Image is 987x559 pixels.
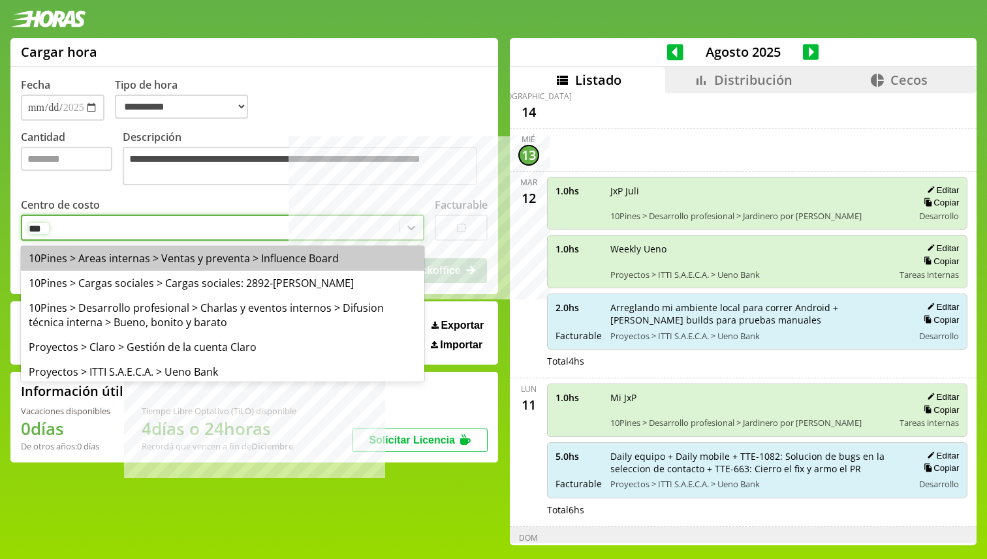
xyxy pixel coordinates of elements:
span: Arreglando mi ambiente local para correr Android + [PERSON_NAME] builds para pruebas manuales [610,301,905,326]
span: 10Pines > Desarrollo profesional > Jardinero por [PERSON_NAME] [610,417,891,429]
span: Tareas internas [900,269,959,280]
label: Descripción [123,130,488,189]
b: Diciembre [251,440,293,452]
textarea: Descripción [123,147,477,185]
label: Tipo de hora [115,78,258,121]
div: 12 [518,188,539,209]
span: Weekly Ueno [610,243,891,255]
div: [DEMOGRAPHIC_DATA] [486,91,572,102]
button: Copiar [920,404,959,415]
span: Desarrollo [919,478,959,490]
span: Importar [440,339,482,351]
span: Proyectos > ITTI S.A.E.C.A. > Ueno Bank [610,269,891,280]
div: mié [522,134,535,145]
h1: 0 días [21,417,110,440]
label: Facturable [435,198,488,212]
button: Editar [923,185,959,196]
span: 2.0 hs [556,301,601,314]
span: Facturable [556,477,601,490]
span: Desarrollo [919,330,959,342]
label: Cantidad [21,130,123,189]
div: dom [519,532,538,543]
button: Copiar [920,256,959,267]
button: Editar [923,301,959,312]
span: Cecos [890,71,928,89]
select: Tipo de hora [115,95,248,119]
span: JxP Juli [610,185,905,197]
span: Daily equipo + Daily mobile + TTE-1082: Solucion de bugs en la seleccion de contacto + TTE-663: C... [610,450,905,475]
div: Tiempo Libre Optativo (TiLO) disponible [142,405,296,417]
button: Copiar [920,197,959,208]
button: Editar [923,391,959,402]
button: Exportar [428,319,488,332]
img: logotipo [10,10,86,27]
div: scrollable content [510,93,977,543]
span: 1.0 hs [556,185,601,197]
span: Agosto 2025 [683,43,803,61]
div: Total 4 hs [547,355,968,367]
h2: Información útil [21,382,123,400]
h1: Cargar hora [21,43,97,61]
input: Cantidad [21,147,112,171]
label: Fecha [21,78,50,92]
span: Desarrollo [919,210,959,222]
div: Total 6 hs [547,504,968,516]
span: Proyectos > ITTI S.A.E.C.A. > Ueno Bank [610,478,905,490]
div: 10Pines > Desarrollo profesional > Charlas y eventos internos > Difusion técnica interna > Bueno,... [21,295,424,335]
span: Mi JxP [610,391,891,404]
div: Recordá que vencen a fin de [142,440,296,452]
span: 5.0 hs [556,450,601,462]
div: lun [521,384,537,395]
span: 1.0 hs [556,243,601,255]
span: Tareas internas [900,417,959,429]
div: mar [520,177,537,188]
label: Centro de costo [21,198,100,212]
span: 1.0 hs [556,391,601,404]
div: De otros años: 0 días [21,440,110,452]
span: Distribución [714,71,792,89]
button: Copiar [920,462,959,474]
div: Proyectos > Claro > Gestión de la cuenta Claro [21,335,424,359]
span: Exportar [441,320,484,331]
div: 10Pines > Cargas sociales > Cargas sociales: 2892-[PERSON_NAME] [21,271,424,295]
span: Facturable [556,329,601,342]
button: Editar [923,243,959,254]
div: 13 [518,145,539,166]
span: 10Pines > Desarrollo profesional > Jardinero por [PERSON_NAME] [610,210,905,222]
h1: 4 días o 24 horas [142,417,296,440]
div: 14 [518,102,539,123]
div: Vacaciones disponibles [21,405,110,417]
div: 10Pines > Areas internas > Ventas y preventa > Influence Board [21,246,424,271]
div: 11 [518,395,539,415]
button: Copiar [920,314,959,325]
span: Solicitar Licencia [369,434,455,446]
span: Proyectos > ITTI S.A.E.C.A. > Ueno Bank [610,330,905,342]
div: Proyectos > ITTI S.A.E.C.A. > Ueno Bank [21,359,424,384]
button: Editar [923,450,959,461]
button: Solicitar Licencia [352,429,488,452]
span: Listado [575,71,621,89]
